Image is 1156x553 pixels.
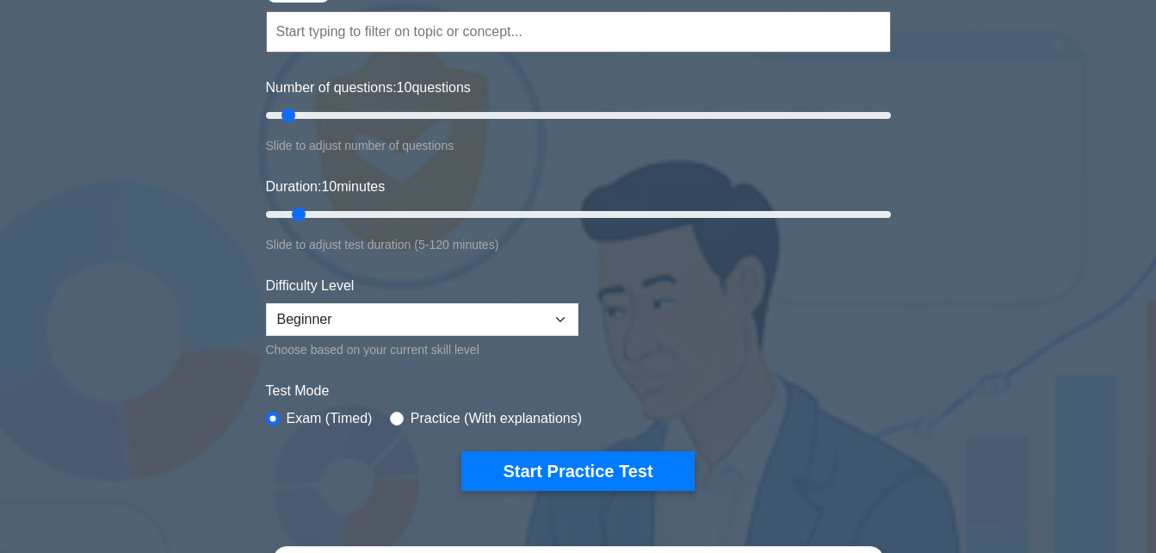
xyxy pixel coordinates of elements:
[266,276,355,296] label: Difficulty Level
[266,381,891,401] label: Test Mode
[287,408,373,429] label: Exam (Timed)
[411,408,582,429] label: Practice (With explanations)
[266,11,891,53] input: Start typing to filter on topic or concept...
[266,177,386,197] label: Duration: minutes
[397,80,412,95] span: 10
[321,179,337,194] span: 10
[461,451,694,491] button: Start Practice Test
[266,78,471,98] label: Number of questions: questions
[266,339,578,360] div: Choose based on your current skill level
[266,135,891,156] div: Slide to adjust number of questions
[266,234,891,255] div: Slide to adjust test duration (5-120 minutes)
